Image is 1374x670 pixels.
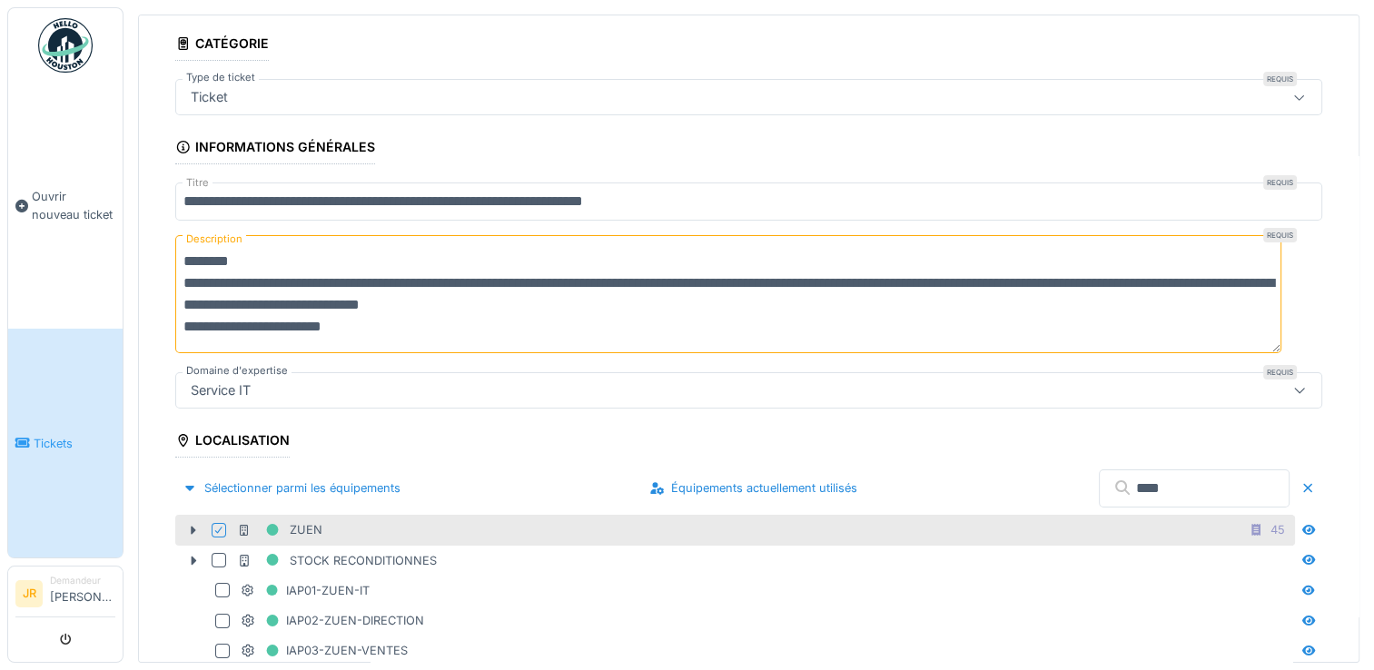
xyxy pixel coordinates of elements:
div: Requis [1263,228,1297,242]
div: IAP02-ZUEN-DIRECTION [241,609,424,632]
li: [PERSON_NAME] [50,574,115,613]
div: 45 [1270,521,1285,538]
div: Équipements actuellement utilisés [642,476,865,500]
label: Domaine d'expertise [183,363,292,379]
div: Demandeur [50,574,115,587]
div: Requis [1263,365,1297,379]
div: Catégorie [175,30,269,61]
div: Service IT [183,380,258,400]
label: Titre [183,175,213,191]
a: JR Demandeur[PERSON_NAME] [15,574,115,617]
div: Sélectionner parmi les équipements [175,476,408,500]
div: STOCK RECONDITIONNES [237,549,437,572]
img: Badge_color-CXgf-gQk.svg [38,18,93,73]
a: Tickets [8,329,123,557]
div: Localisation [175,427,290,458]
div: IAP03-ZUEN-VENTES [241,639,408,662]
div: IAP01-ZUEN-IT [241,579,370,602]
li: JR [15,580,43,607]
div: ZUEN [237,518,322,541]
span: Tickets [34,435,115,452]
label: Type de ticket [183,70,259,85]
span: Ouvrir nouveau ticket [32,188,115,222]
div: Informations générales [175,133,375,164]
label: Description [183,228,246,251]
div: Ticket [183,87,235,107]
a: Ouvrir nouveau ticket [8,83,123,329]
div: Requis [1263,72,1297,86]
div: Requis [1263,175,1297,190]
